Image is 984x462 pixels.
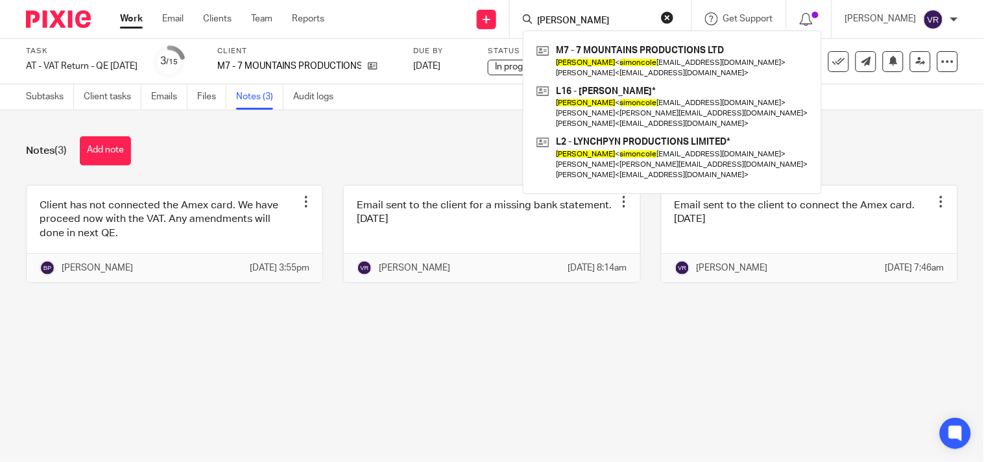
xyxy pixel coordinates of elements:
p: [DATE] 7:46am [885,261,944,274]
a: Client tasks [84,84,141,110]
a: Clients [203,12,232,25]
label: Task [26,46,138,56]
a: Audit logs [293,84,343,110]
img: svg%3E [357,260,372,276]
p: [PERSON_NAME] [379,261,450,274]
img: Pixie [26,10,91,28]
img: svg%3E [40,260,55,276]
a: Subtasks [26,84,74,110]
img: svg%3E [923,9,944,30]
span: In progress [495,62,540,71]
span: [DATE] [413,62,440,71]
p: [DATE] 3:55pm [250,261,309,274]
small: /15 [167,58,178,66]
label: Client [217,46,397,56]
span: (3) [54,145,67,156]
a: Team [251,12,272,25]
a: Notes (3) [236,84,283,110]
p: M7 - 7 MOUNTAINS PRODUCTIONS LTD [217,60,361,73]
label: Due by [413,46,472,56]
button: Add note [80,136,131,165]
input: Search [536,16,653,27]
img: svg%3E [675,260,690,276]
p: [PERSON_NAME] [697,261,768,274]
a: Files [197,84,226,110]
span: Get Support [723,14,773,23]
p: [DATE] 8:14am [568,261,627,274]
button: Clear [661,11,674,24]
a: Reports [292,12,324,25]
p: [PERSON_NAME] [845,12,917,25]
a: Email [162,12,184,25]
label: Status [488,46,618,56]
div: AT - VAT Return - QE 31-07-2025 [26,60,138,73]
a: Work [120,12,143,25]
div: 3 [161,54,178,69]
p: [PERSON_NAME] [62,261,133,274]
h1: Notes [26,144,67,158]
div: AT - VAT Return - QE [DATE] [26,60,138,73]
a: Emails [151,84,187,110]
